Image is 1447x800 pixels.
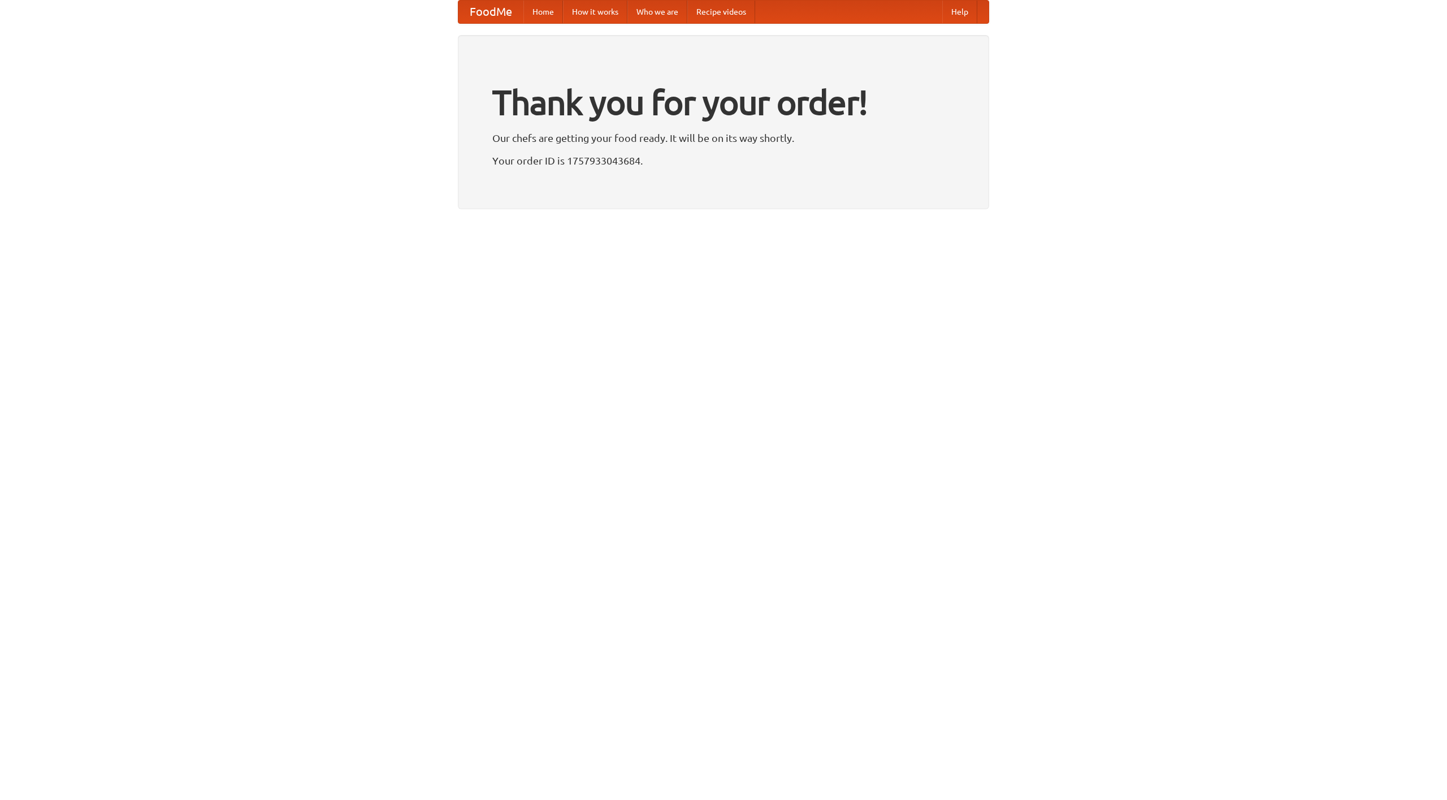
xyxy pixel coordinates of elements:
a: FoodMe [458,1,523,23]
a: Who we are [627,1,687,23]
a: Home [523,1,563,23]
a: Help [942,1,977,23]
a: How it works [563,1,627,23]
p: Your order ID is 1757933043684. [492,152,955,169]
a: Recipe videos [687,1,755,23]
p: Our chefs are getting your food ready. It will be on its way shortly. [492,129,955,146]
h1: Thank you for your order! [492,75,955,129]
